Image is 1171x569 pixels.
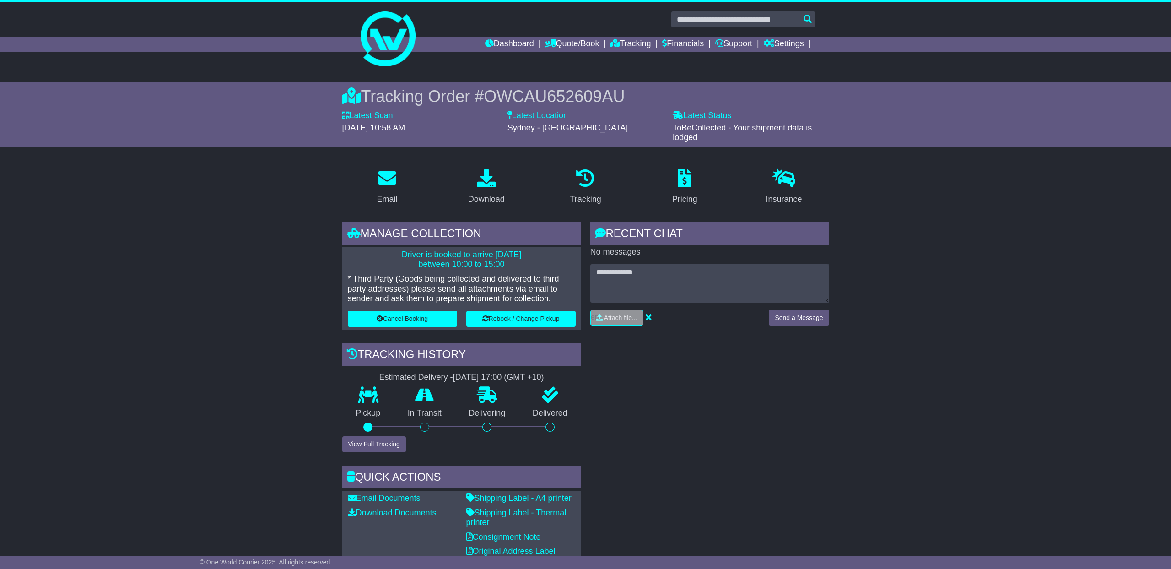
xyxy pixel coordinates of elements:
[466,508,567,527] a: Shipping Label - Thermal printer
[672,193,697,206] div: Pricing
[507,123,628,132] span: Sydney - [GEOGRAPHIC_DATA]
[507,111,568,121] label: Latest Location
[666,166,703,209] a: Pricing
[342,466,581,491] div: Quick Actions
[519,408,581,418] p: Delivered
[570,193,601,206] div: Tracking
[342,123,405,132] span: [DATE] 10:58 AM
[590,222,829,247] div: RECENT CHAT
[673,111,731,121] label: Latest Status
[484,87,625,106] span: OWCAU652609AU
[466,311,576,327] button: Rebook / Change Pickup
[466,532,541,542] a: Consignment Note
[200,558,332,566] span: © One World Courier 2025. All rights reserved.
[377,193,397,206] div: Email
[394,408,455,418] p: In Transit
[342,373,581,383] div: Estimated Delivery -
[348,311,457,327] button: Cancel Booking
[342,408,394,418] p: Pickup
[466,493,572,503] a: Shipping Label - A4 printer
[468,193,505,206] div: Download
[715,37,752,52] a: Support
[455,408,519,418] p: Delivering
[371,166,403,209] a: Email
[466,547,556,556] a: Original Address Label
[348,274,576,304] p: * Third Party (Goods being collected and delivered to third party addresses) please send all atta...
[760,166,808,209] a: Insurance
[342,343,581,368] div: Tracking history
[342,87,829,106] div: Tracking Order #
[453,373,544,383] div: [DATE] 17:00 (GMT +10)
[673,123,812,142] span: ToBeCollected - Your shipment data is lodged
[610,37,651,52] a: Tracking
[545,37,599,52] a: Quote/Book
[348,250,576,270] p: Driver is booked to arrive [DATE] between 10:00 to 15:00
[764,37,804,52] a: Settings
[485,37,534,52] a: Dashboard
[590,247,829,257] p: No messages
[342,436,406,452] button: View Full Tracking
[564,166,607,209] a: Tracking
[462,166,511,209] a: Download
[348,493,421,503] a: Email Documents
[769,310,829,326] button: Send a Message
[342,222,581,247] div: Manage collection
[766,193,802,206] div: Insurance
[662,37,704,52] a: Financials
[348,508,437,517] a: Download Documents
[342,111,393,121] label: Latest Scan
